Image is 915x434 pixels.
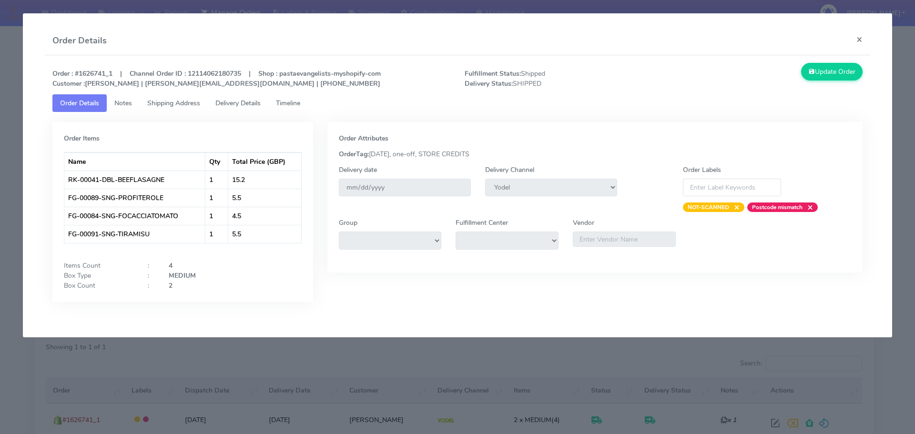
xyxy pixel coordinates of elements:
td: RK-00041-DBL-BEEFLASAGNE [64,171,205,189]
div: [DATE], one-off, STORE CREDITS [332,149,859,159]
strong: Customer : [52,79,85,88]
div: Items Count [57,261,141,271]
span: Shipping Address [147,99,200,108]
strong: Delivery Status: [465,79,513,88]
input: Enter Label Keywords [683,179,781,196]
strong: MEDIUM [169,271,196,280]
td: 5.5 [228,189,301,207]
span: Timeline [276,99,300,108]
strong: Postcode mismatch [752,203,803,211]
input: Enter Vendor Name [573,232,676,247]
span: Shipped SHIPPED [457,69,664,89]
span: Order Details [60,99,99,108]
strong: Order Attributes [339,134,388,143]
th: Qty [205,152,228,171]
label: Group [339,218,357,228]
td: 1 [205,207,228,225]
span: Notes [114,99,132,108]
td: 5.5 [228,225,301,243]
label: Delivery Channel [485,165,534,175]
div: : [141,281,162,291]
td: 1 [205,225,228,243]
div: Box Type [57,271,141,281]
td: FG-00091-SNG-TIRAMISU [64,225,205,243]
label: Order Labels [683,165,721,175]
button: Close [849,27,870,52]
strong: NOT-SCANNED [688,203,729,211]
label: Vendor [573,218,594,228]
ul: Tabs [52,94,863,112]
strong: Fulfillment Status: [465,69,521,78]
th: Total Price (GBP) [228,152,301,171]
td: 1 [205,171,228,189]
h4: Order Details [52,34,107,47]
strong: 2 [169,281,173,290]
strong: Order : #1626741_1 | Channel Order ID : 12114062180735 | Shop : pastaevangelists-myshopify-com [P... [52,69,381,88]
th: Name [64,152,205,171]
td: 1 [205,189,228,207]
td: FG-00089-SNG-PROFITEROLE [64,189,205,207]
strong: Order Items [64,134,100,143]
button: Update Order [801,63,863,81]
span: × [729,202,740,212]
div: : [141,271,162,281]
strong: OrderTag: [339,150,369,159]
td: 15.2 [228,171,301,189]
div: Box Count [57,281,141,291]
span: Delivery Details [215,99,261,108]
span: × [803,202,813,212]
div: : [141,261,162,271]
td: FG-00084-SNG-FOCACCIATOMATO [64,207,205,225]
label: Fulfillment Center [456,218,508,228]
td: 4.5 [228,207,301,225]
strong: 4 [169,261,173,270]
label: Delivery date [339,165,377,175]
